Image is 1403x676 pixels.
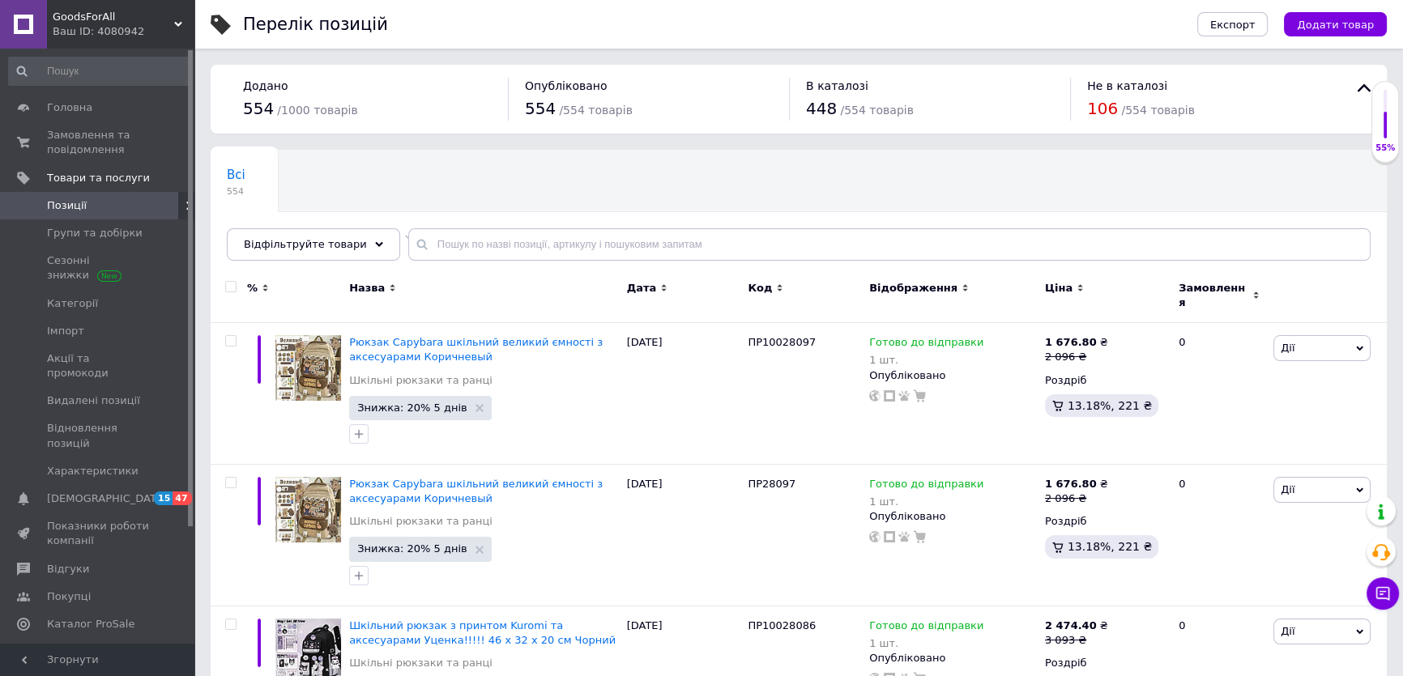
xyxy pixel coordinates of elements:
div: [DATE] [623,323,744,465]
span: 554 [525,99,556,118]
span: % [247,281,258,295]
div: [DATE] [623,464,744,606]
a: Шкільний рюкзак з принтом Kuromi та аксесуарами Уценка!!!!! 46 х 32 х 20 см Чорний [349,619,616,646]
span: Готово до відправки [869,478,983,495]
div: Роздріб [1045,514,1165,529]
div: 3 093 ₴ [1045,633,1108,648]
span: 13.18%, 221 ₴ [1068,399,1152,412]
span: Знижка: 20% 5 днів [357,402,467,413]
span: Автоматично вказана ка... [227,229,396,244]
b: 1 676.80 [1045,478,1097,490]
span: Готово до відправки [869,619,983,636]
a: Шкільні рюкзаки та ранці [349,514,493,529]
span: / 554 товарів [1121,104,1194,117]
div: 0 [1169,323,1269,465]
span: Ціна [1045,281,1073,295]
button: Експорт [1197,12,1269,36]
div: Автоматично вказана категорія [211,212,429,274]
span: Готово до відправки [869,336,983,353]
div: ₴ [1045,477,1108,491]
span: Групи та добірки [47,226,143,240]
span: Головна [47,100,92,115]
span: ПР10028097 [748,336,816,348]
span: Дії [1281,483,1294,495]
div: Опубліковано [869,368,1037,383]
span: 15 [154,491,173,505]
span: Замовлення [1179,281,1248,310]
div: 2 096 ₴ [1045,491,1108,506]
div: Опубліковано [869,651,1037,665]
a: Рюкзак Capybara шкільний великий ємності з аксесуарами Коричневый [349,478,603,504]
span: Показники роботи компанії [47,519,150,548]
span: Видалені позиції [47,393,140,408]
span: Не в каталозі [1087,79,1167,92]
a: Шкільні рюкзаки та ранці [349,373,493,388]
span: Відгуки [47,562,89,576]
div: Опубліковано [869,509,1037,524]
span: / 1000 товарів [277,104,357,117]
span: Сезонні знижки [47,253,150,283]
span: Код [748,281,772,295]
div: 2 096 ₴ [1045,350,1108,364]
span: 47 [173,491,191,505]
span: В каталозі [806,79,868,92]
span: Позиції [47,198,87,213]
span: Експорт [1210,19,1256,31]
span: Опубліковано [525,79,608,92]
div: ₴ [1045,619,1108,633]
span: GoodsForAll [53,10,174,24]
span: / 554 товарів [840,104,913,117]
span: Дії [1281,625,1294,637]
span: 554 [227,185,245,198]
div: 1 шт. [869,495,983,508]
span: 13.18%, 221 ₴ [1068,540,1152,553]
span: Категорії [47,296,98,311]
button: Чат з покупцем [1367,577,1399,610]
a: Рюкзак Capybara шкільний великий ємності з аксесуарами Коричневый [349,336,603,363]
span: Назва [349,281,385,295]
span: [DEMOGRAPHIC_DATA] [47,491,167,506]
span: ПР28097 [748,478,795,490]
div: 55% [1372,142,1398,154]
img: Рюкзак Capybara школьный большой емкости с аксессуарами Коричневый [275,477,341,542]
span: Відображення [869,281,957,295]
a: Шкільні рюкзаки та ранці [349,656,493,670]
span: Дата [627,281,657,295]
div: 1 шт. [869,354,983,366]
span: Акції та промокоди [47,351,150,381]
span: Товари та послуги [47,171,150,185]
input: Пошук по назві позиції, артикулу і пошуковим запитам [408,228,1371,261]
div: 0 [1169,464,1269,606]
span: Додано [243,79,288,92]
span: Знижка: 20% 5 днів [357,543,467,554]
span: Покупці [47,589,91,604]
span: 106 [1087,99,1118,118]
span: ПР10028086 [748,619,816,631]
div: 1 шт. [869,637,983,649]
button: Додати товар [1284,12,1387,36]
span: Дії [1281,342,1294,354]
span: Характеристики [47,464,139,478]
div: Перелік позицій [243,16,388,33]
div: ₴ [1045,335,1108,350]
b: 2 474.40 [1045,619,1097,631]
span: Відновлення позицій [47,421,150,450]
div: Роздріб [1045,373,1165,388]
img: Рюкзак Capybara школьный большой емкости с аксессуарами Коричневый [275,335,341,401]
span: 554 [243,99,274,118]
div: Роздріб [1045,656,1165,670]
div: Ваш ID: 4080942 [53,24,194,39]
span: / 554 товарів [559,104,632,117]
input: Пошук [8,57,190,86]
span: Каталог ProSale [47,617,134,631]
span: Замовлення та повідомлення [47,128,150,157]
b: 1 676.80 [1045,336,1097,348]
span: 448 [806,99,837,118]
span: Відфільтруйте товари [244,238,367,250]
span: Всі [227,168,245,182]
span: Імпорт [47,324,84,338]
span: Додати товар [1297,19,1374,31]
